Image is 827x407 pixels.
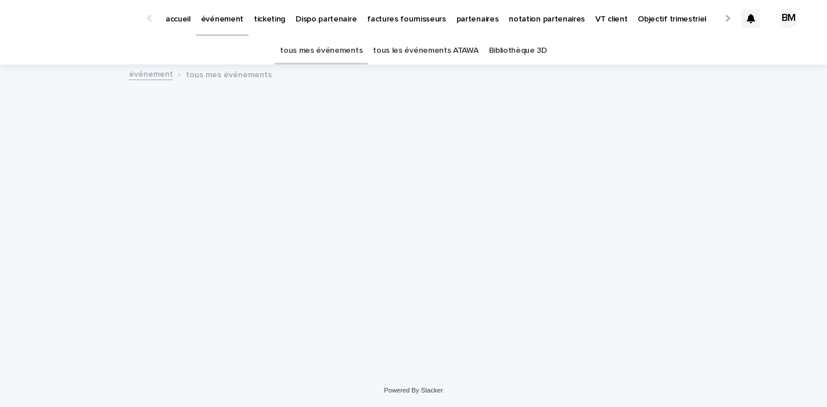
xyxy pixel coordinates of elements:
a: événement [129,67,173,80]
a: tous mes événements [280,37,362,64]
img: Ls34BcGeRexTGTNfXpUC [23,7,136,30]
div: BM [779,9,798,28]
a: tous les événements ATAWA [373,37,478,64]
p: tous mes événements [186,67,272,80]
a: Powered By Stacker [384,387,443,394]
a: Bibliothèque 3D [489,37,547,64]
